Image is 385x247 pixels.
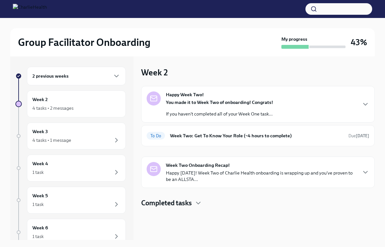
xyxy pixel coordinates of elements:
[32,72,69,80] h6: 2 previous weeks
[166,91,204,98] strong: Happy Week Two!
[32,169,44,175] div: 1 task
[32,137,71,143] div: 4 tasks • 1 message
[15,155,126,182] a: Week 41 task
[166,99,273,105] strong: You made it to Week Two of onboarding! Congrats!
[18,36,150,49] h2: Group Facilitator Onboarding
[348,133,369,138] span: Due
[147,133,165,138] span: To Do
[27,67,126,85] div: 2 previous weeks
[32,201,44,208] div: 1 task
[15,187,126,214] a: Week 51 task
[32,192,48,199] h6: Week 5
[348,133,369,139] span: August 18th, 2025 10:00
[166,111,273,117] p: If you haven't completed all of your Week One task...
[141,67,168,78] h3: Week 2
[32,96,48,103] h6: Week 2
[141,198,192,208] h4: Completed tasks
[32,160,48,167] h6: Week 4
[281,36,307,42] strong: My progress
[32,224,48,231] h6: Week 6
[15,90,126,117] a: Week 24 tasks • 2 messages
[32,128,48,135] h6: Week 3
[356,133,369,138] strong: [DATE]
[166,162,230,168] strong: Week Two Onboarding Recap!
[351,37,367,48] h3: 43%
[170,132,343,139] h6: Week Two: Get To Know Your Role (~4 hours to complete)
[32,233,44,240] div: 1 task
[15,219,126,246] a: Week 61 task
[141,198,375,208] div: Completed tasks
[147,131,369,141] a: To DoWeek Two: Get To Know Your Role (~4 hours to complete)Due[DATE]
[15,123,126,149] a: Week 34 tasks • 1 message
[32,105,73,111] div: 4 tasks • 2 messages
[13,4,47,14] img: CharlieHealth
[166,170,356,183] p: Happy [DATE]! Week Two of Charlie Health onboarding is wrapping up and you've proven to be an ALL...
